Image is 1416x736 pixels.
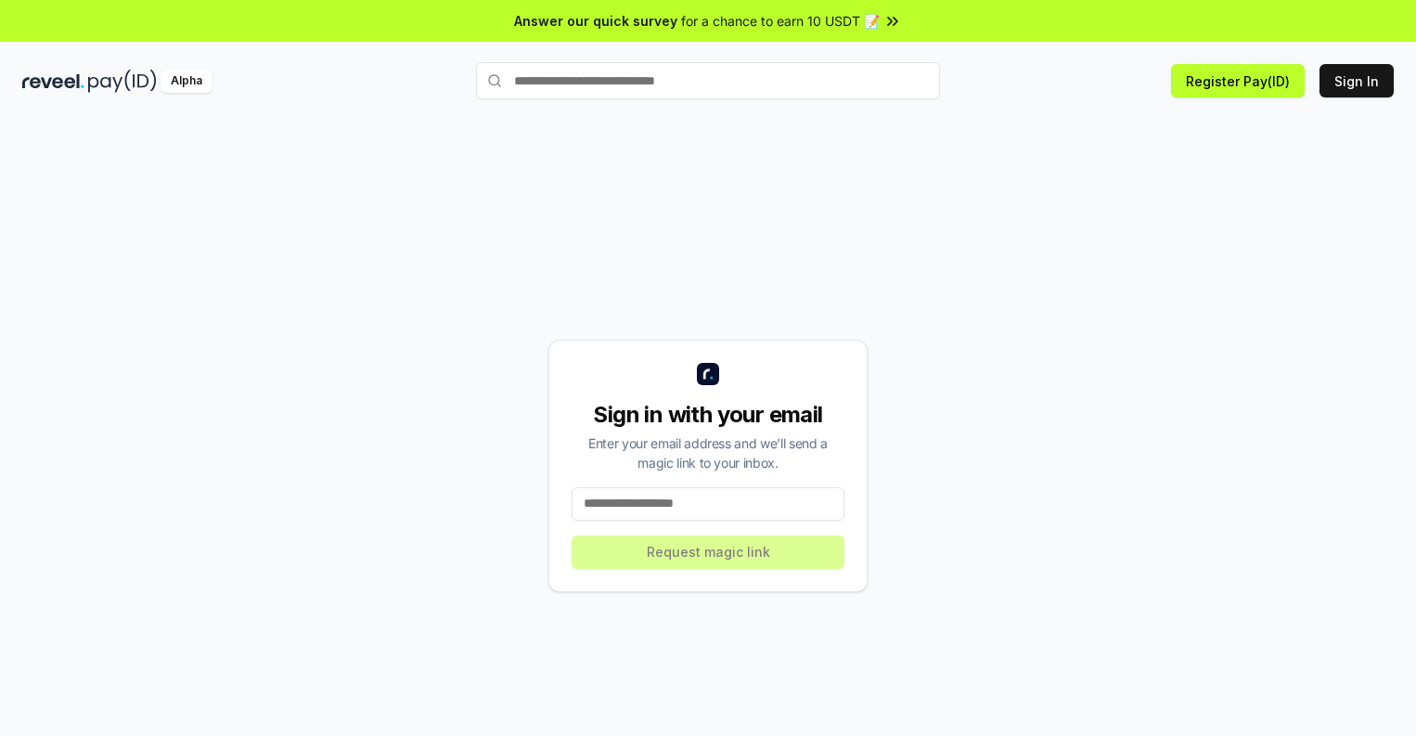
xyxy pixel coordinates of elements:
div: Sign in with your email [572,400,844,430]
button: Register Pay(ID) [1171,64,1305,97]
div: Enter your email address and we’ll send a magic link to your inbox. [572,433,844,472]
img: pay_id [88,70,157,93]
span: Answer our quick survey [514,11,677,31]
img: reveel_dark [22,70,84,93]
img: logo_small [697,363,719,385]
button: Sign In [1319,64,1394,97]
span: for a chance to earn 10 USDT 📝 [681,11,880,31]
div: Alpha [161,70,212,93]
